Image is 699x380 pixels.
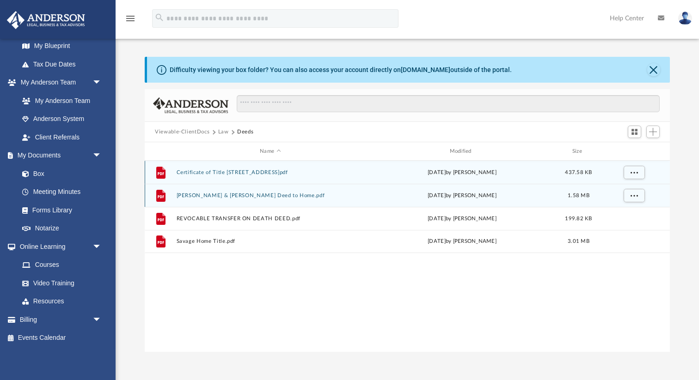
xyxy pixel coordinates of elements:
div: Size [560,147,597,156]
i: search [154,12,165,23]
div: [DATE] by [PERSON_NAME] [368,215,556,223]
button: Certificate of Title [STREET_ADDRESS]pdf [177,169,364,175]
a: Anderson System [13,110,111,128]
button: Viewable-ClientDocs [155,128,209,136]
a: Courses [13,256,111,274]
button: Deeds [237,128,253,136]
div: Name [176,147,364,156]
a: [DOMAIN_NAME] [401,66,450,73]
span: 437.58 KB [565,170,592,175]
a: Meeting Minutes [13,183,111,201]
a: Client Referrals [13,128,111,146]
span: 3.01 MB [568,239,589,244]
div: id [601,147,666,156]
span: arrow_drop_down [92,310,111,329]
div: [DATE] by [PERSON_NAME] [368,192,556,200]
span: arrow_drop_down [92,237,111,256]
button: Add [646,126,660,139]
a: Online Learningarrow_drop_down [6,237,111,256]
button: Close [647,63,660,76]
button: Law [218,128,229,136]
div: Modified [368,147,556,156]
a: Notarize [13,219,111,238]
a: Video Training [13,274,106,292]
i: menu [125,13,136,24]
div: [DATE] by [PERSON_NAME] [368,169,556,177]
a: Resources [13,292,111,311]
span: arrow_drop_down [92,146,111,165]
a: Billingarrow_drop_down [6,310,116,329]
img: User Pic [678,12,692,25]
div: grid [145,161,670,352]
a: Events Calendar [6,329,116,347]
img: Anderson Advisors Platinum Portal [4,11,88,29]
a: My Anderson Team [13,91,106,110]
button: Savage Home Title.pdf [177,238,364,244]
button: [PERSON_NAME] & [PERSON_NAME] Deed to Home.pdf [177,193,364,199]
span: 1.58 MB [568,193,589,198]
a: Box [13,164,106,183]
button: More options [624,189,645,203]
a: menu [125,18,136,24]
button: More options [624,166,645,180]
a: My Documentsarrow_drop_down [6,146,111,165]
a: Forms Library [13,201,106,219]
a: My Blueprint [13,37,111,55]
a: My Anderson Teamarrow_drop_down [6,73,111,92]
span: arrow_drop_down [92,73,111,92]
a: Tax Due Dates [13,55,116,73]
span: 199.82 KB [565,216,592,221]
button: Switch to Grid View [628,126,642,139]
div: id [149,147,172,156]
div: Difficulty viewing your box folder? You can also access your account directly on outside of the p... [170,65,512,75]
button: REVOCABLE TRANSFER ON DEATH DEED.pdf [177,216,364,222]
input: Search files and folders [237,95,660,113]
div: [DATE] by [PERSON_NAME] [368,237,556,246]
